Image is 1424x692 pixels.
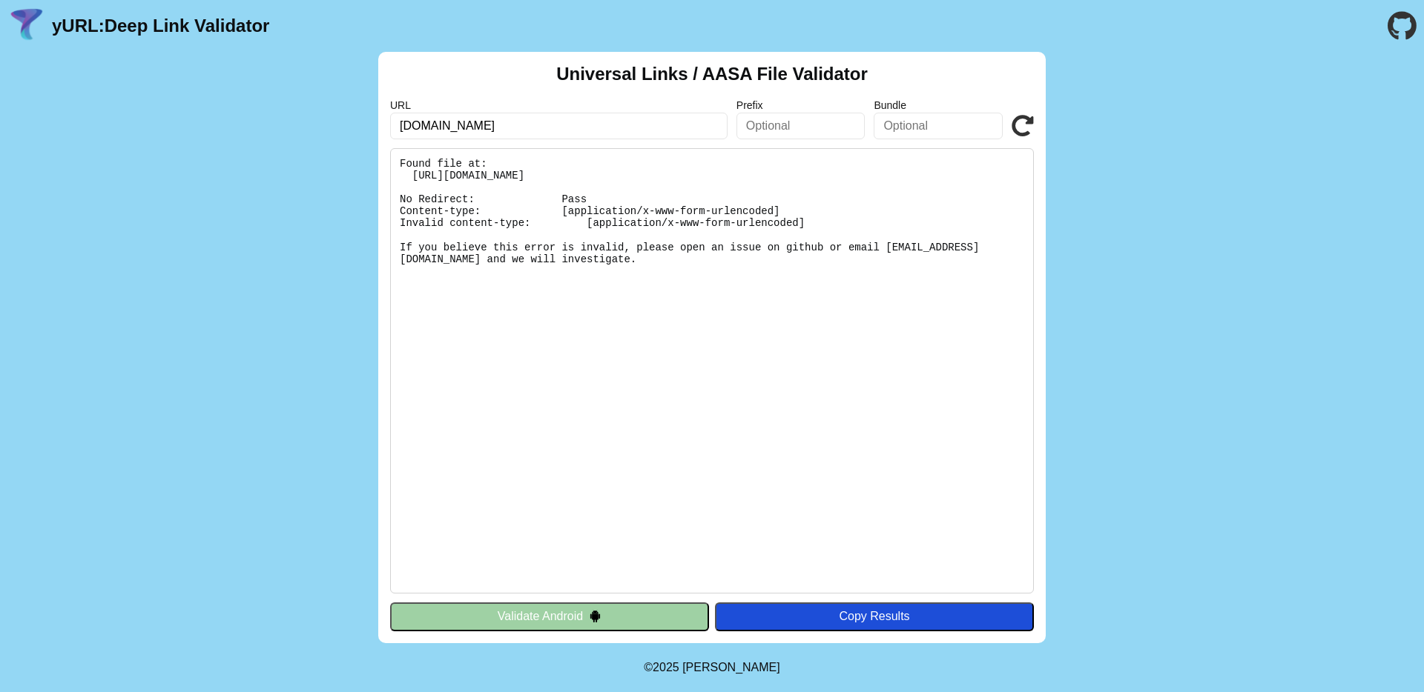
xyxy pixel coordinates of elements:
[736,99,866,111] label: Prefix
[644,643,779,692] footer: ©
[556,64,868,84] h2: Universal Links / AASA File Validator
[390,113,728,139] input: Required
[874,99,1003,111] label: Bundle
[715,602,1034,631] button: Copy Results
[736,113,866,139] input: Optional
[722,610,1026,623] div: Copy Results
[589,610,601,622] img: droidIcon.svg
[874,113,1003,139] input: Optional
[390,148,1034,593] pre: Found file at: [URL][DOMAIN_NAME] No Redirect: Pass Content-type: [application/x-www-form-urlenco...
[682,661,780,673] a: Michael Ibragimchayev's Personal Site
[390,602,709,631] button: Validate Android
[52,16,269,36] a: yURL:Deep Link Validator
[390,99,728,111] label: URL
[7,7,46,45] img: yURL Logo
[653,661,679,673] span: 2025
